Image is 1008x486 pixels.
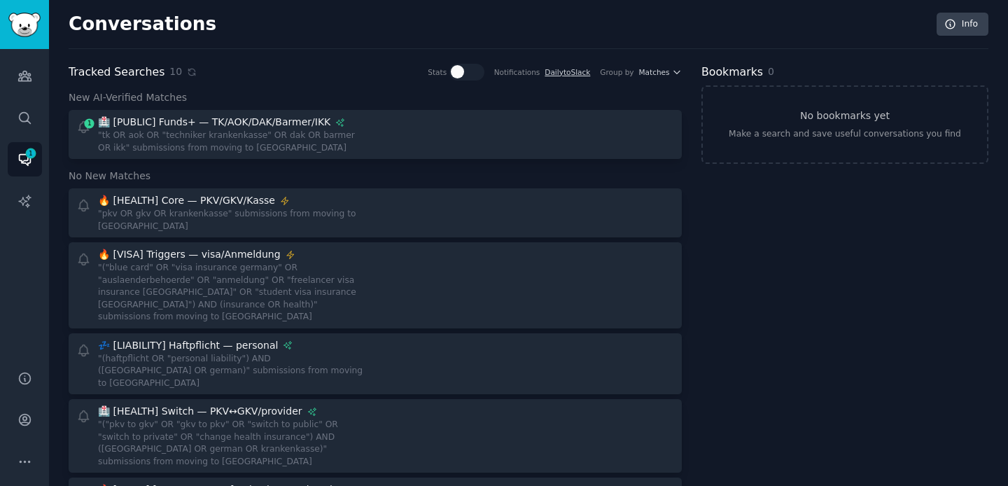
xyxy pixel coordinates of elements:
[69,64,164,81] h2: Tracked Searches
[69,13,216,36] h2: Conversations
[937,13,988,36] a: Info
[701,85,988,164] a: No bookmarks yetMake a search and save useful conversations you find
[169,64,182,79] span: 10
[600,67,633,77] div: Group by
[729,128,961,141] div: Make a search and save useful conversations you find
[98,247,281,262] div: 🔥 [VISA] Triggers — visa/Anmeldung
[428,67,447,77] div: Stats
[83,118,96,128] span: 1
[701,64,763,81] h2: Bookmarks
[98,419,365,468] div: "("pkv to gkv" OR "gkv to pkv" OR "switch to public" OR "switch to private" OR "change health ins...
[494,67,540,77] div: Notifications
[98,404,302,419] div: 🏥 [HEALTH] Switch — PKV↔GKV/provider
[545,68,590,76] a: DailytoSlack
[69,90,187,105] span: New AI-Verified Matches
[768,66,774,77] span: 0
[98,262,365,324] div: "("blue card" OR "visa insurance germany" OR "auslaenderbehoerde" OR "anmeldung" OR "freelancer v...
[800,109,890,123] h3: No bookmarks yet
[69,188,682,237] a: 🔥 [HEALTH] Core — PKV/GKV/Kasse"pkv OR gkv OR krankenkasse" submissions from moving to [GEOGRAPHI...
[69,169,150,183] span: No New Matches
[69,242,682,328] a: 🔥 [VISA] Triggers — visa/Anmeldung"("blue card" OR "visa insurance germany" OR "auslaenderbehoerd...
[98,208,365,232] div: "pkv OR gkv OR krankenkasse" submissions from moving to [GEOGRAPHIC_DATA]
[69,110,682,159] a: 1🏥 [PUBLIC] Funds+ — TK/AOK/DAK/Barmer/IKK"tk OR aok OR "techniker krankenkasse" OR dak OR barmer...
[639,67,682,77] button: Matches
[98,353,365,390] div: "(haftpflicht OR "personal liability") AND ([GEOGRAPHIC_DATA] OR german)" submissions from moving...
[8,13,41,37] img: GummySearch logo
[24,148,37,158] span: 1
[98,130,365,154] div: "tk OR aok OR "techniker krankenkasse" OR dak OR barmer OR ikk" submissions from moving to [GEOGR...
[639,67,670,77] span: Matches
[98,115,330,130] div: 🏥 [PUBLIC] Funds+ — TK/AOK/DAK/Barmer/IKK
[69,399,682,473] a: 🏥 [HEALTH] Switch — PKV↔GKV/provider"("pkv to gkv" OR "gkv to pkv" OR "switch to public" OR "swit...
[98,338,278,353] div: 💤 [LIABILITY] Haftpflicht — personal
[69,333,682,395] a: 💤 [LIABILITY] Haftpflicht — personal"(haftpflicht OR "personal liability") AND ([GEOGRAPHIC_DATA]...
[8,142,42,176] a: 1
[98,193,275,208] div: 🔥 [HEALTH] Core — PKV/GKV/Kasse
